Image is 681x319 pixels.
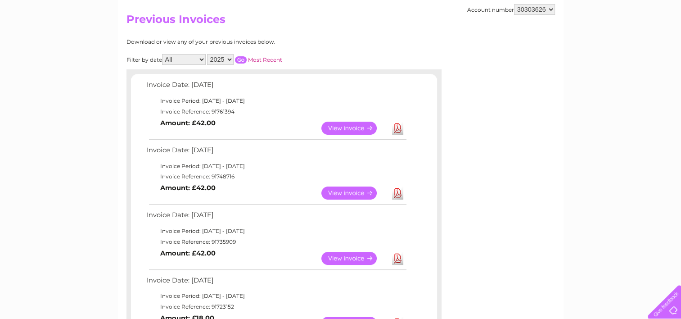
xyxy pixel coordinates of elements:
td: Invoice Date: [DATE] [144,79,408,96]
a: View [321,122,388,135]
td: Invoice Period: [DATE] - [DATE] [144,291,408,301]
a: View [321,187,388,200]
td: Invoice Reference: 91748716 [144,171,408,182]
div: Filter by date [126,54,363,65]
a: Download [392,187,403,200]
div: Download or view any of your previous invoices below. [126,39,363,45]
div: Clear Business is a trading name of Verastar Limited (registered in [GEOGRAPHIC_DATA] No. 3667643... [128,5,554,44]
h2: Previous Invoices [126,13,555,30]
a: Download [392,122,403,135]
a: Most Recent [248,56,282,63]
td: Invoice Reference: 91735909 [144,237,408,247]
a: Contact [621,38,643,45]
td: Invoice Date: [DATE] [144,209,408,226]
a: Telecoms [570,38,597,45]
img: logo.png [24,23,70,51]
td: Invoice Period: [DATE] - [DATE] [144,161,408,172]
b: Amount: £42.00 [160,119,216,127]
td: Invoice Period: [DATE] - [DATE] [144,96,408,106]
a: Energy [545,38,565,45]
a: Download [392,252,403,265]
div: Account number [467,4,555,15]
a: Log out [651,38,672,45]
b: Amount: £42.00 [160,249,216,257]
td: Invoice Reference: 91723152 [144,301,408,312]
td: Invoice Date: [DATE] [144,144,408,161]
td: Invoice Period: [DATE] - [DATE] [144,226,408,237]
b: Amount: £42.00 [160,184,216,192]
a: 0333 014 3131 [511,5,573,16]
td: Invoice Reference: 91761394 [144,106,408,117]
a: Water [523,38,540,45]
a: Blog [603,38,616,45]
a: View [321,252,388,265]
td: Invoice Date: [DATE] [144,274,408,291]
